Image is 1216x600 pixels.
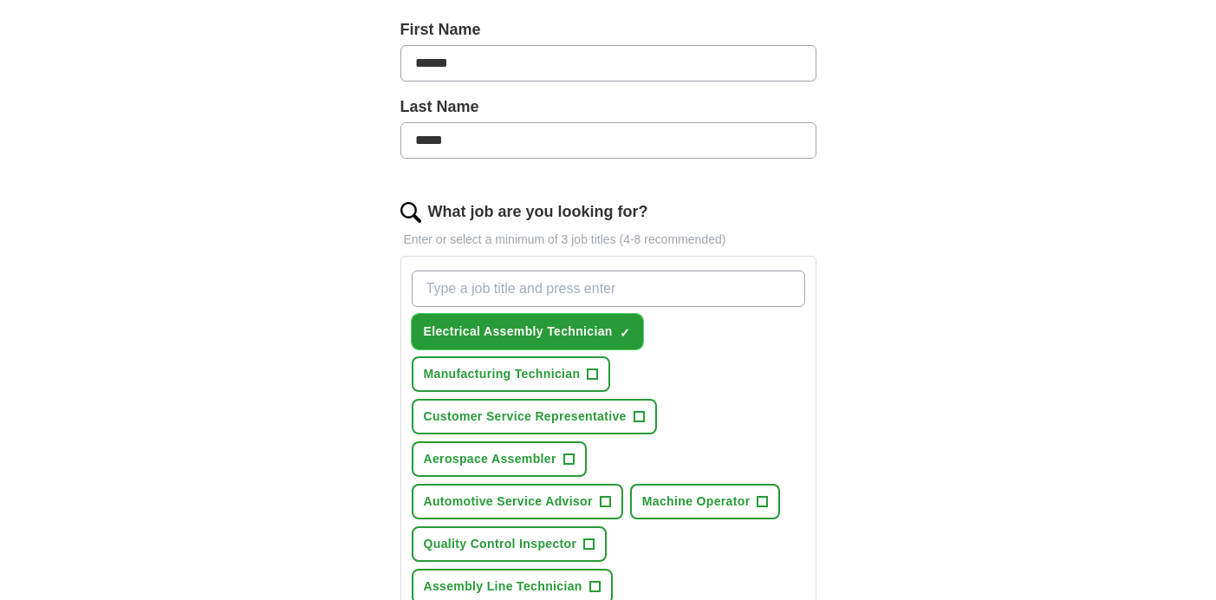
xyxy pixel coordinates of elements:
span: Aerospace Assembler [424,450,556,468]
button: Automotive Service Advisor [412,484,623,519]
button: Customer Service Representative [412,399,657,434]
button: Quality Control Inspector [412,526,608,562]
span: Manufacturing Technician [424,365,581,383]
input: Type a job title and press enter [412,271,805,307]
span: Quality Control Inspector [424,535,577,553]
button: Manufacturing Technician [412,356,611,392]
img: search.png [400,202,421,223]
button: Aerospace Assembler [412,441,587,477]
label: Last Name [400,95,816,119]
label: What job are you looking for? [428,200,648,224]
span: Electrical Assembly Technician [424,323,613,341]
span: Automotive Service Advisor [424,492,593,511]
label: First Name [400,18,816,42]
span: ✓ [620,326,630,340]
button: Machine Operator [630,484,781,519]
span: Machine Operator [642,492,751,511]
button: Electrical Assembly Technician✓ [412,314,643,349]
span: Customer Service Representative [424,408,627,426]
p: Enter or select a minimum of 3 job titles (4-8 recommended) [400,231,816,249]
span: Assembly Line Technician [424,577,582,596]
